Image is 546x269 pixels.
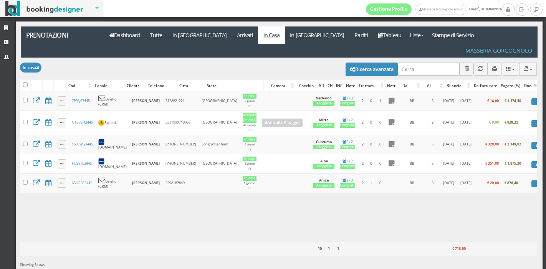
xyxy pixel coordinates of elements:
div: Arrivato (In casa) [243,113,256,123]
td: Expedia [96,111,129,135]
div: In casa [243,94,256,99]
td: [DATE] [439,173,458,193]
img: expedia-logo.png [98,120,104,126]
b: [PERSON_NAME] [132,98,160,103]
td: 5 [426,154,439,173]
td: [GEOGRAPHIC_DATA] [199,111,240,135]
div: Alloggiata [313,183,334,188]
b: € 328,00 [485,142,499,147]
div: CH [326,80,334,91]
a: Gestione Profilo [366,3,412,15]
div: INF [334,80,344,91]
div: Alloggiata [313,145,334,150]
b: Aloe [320,158,328,163]
td: [DATE] [458,111,474,135]
small: 4 giorni fa [245,142,255,151]
a: Masseria Gorgognolo Admin [415,4,467,15]
td: 3 [426,173,439,193]
div: In casa [243,137,256,142]
a: Partiti [349,26,373,44]
div: Completo [340,145,355,150]
div: Canale [93,80,125,91]
b: 1 [328,246,330,251]
b: € 838,32 [505,120,518,125]
td: 2 [358,91,367,111]
td: 5 [426,135,439,154]
td: [PHONE_NUMBER] [163,135,199,154]
a: Arrivati [232,26,258,44]
div: Completo [340,101,355,106]
div: Alloggiata [313,123,334,128]
td: Diretto (CRM) [96,173,129,193]
img: BookingDesigner.com [5,1,83,16]
div: Checkin [296,80,317,91]
td: Diretto (CRM) [96,91,129,111]
a: 169FWG3445 [72,142,93,147]
td: [DATE] [439,154,458,173]
td: 0 [367,135,376,154]
small: 3 giorni fa [245,162,255,170]
td: [DATE] [458,135,474,154]
td: 0 [376,154,385,173]
b: € 351,00 [485,161,499,166]
div: Stato [202,80,221,91]
b: [PERSON_NAME] [132,120,160,125]
b: € 1.875,20 [505,161,521,166]
div: Città [178,80,202,91]
div: Completo [340,164,355,169]
a: Tableau [373,26,407,44]
div: Cod. [67,80,93,91]
div: Dal [399,80,422,91]
small: 48 minuti fa [243,123,256,132]
div: € 713,00 [440,244,467,254]
td: Long Wittenham [199,135,240,154]
td: [DOMAIN_NAME] [96,154,129,173]
a: 3 / 3Completo [340,96,355,106]
a: 2 / 2Completo [340,139,355,150]
a: U1B72H3445 [72,120,93,125]
td: 0 [367,91,376,111]
b: € 14,00 [487,98,499,103]
td: BB [398,154,426,173]
b: Curcuma [316,139,332,144]
div: In casa [243,157,256,162]
td: 2 [358,135,367,154]
td: BB [398,111,426,135]
a: FUS81L3445 [72,161,92,166]
td: 2 [358,111,367,135]
b: Anice [319,178,329,183]
td: 1 [376,91,385,111]
td: BB [398,135,426,154]
td: 0 [367,154,376,173]
td: 5511999719068 [163,111,199,135]
a: In Casa [258,26,285,44]
td: 3128821221 [163,91,199,111]
div: Camera [270,80,296,91]
b: € 876,40 [505,180,518,185]
h4: Masseria Gorgognolo [465,47,532,54]
td: 0 [376,111,385,135]
small: 1 giorno fa [244,181,255,190]
div: Bilancio [445,80,472,91]
a: Annulla Alloggio [262,119,303,127]
td: [DATE] [458,173,474,193]
div: Alloggiata [313,164,334,169]
td: 0 [376,173,385,193]
a: Liste [406,26,427,44]
div: Cliente [125,80,146,91]
td: 2 [358,173,367,193]
a: 3 / 3Completo [340,178,355,188]
b: € 1.174,50 [505,98,521,103]
small: 2 giorni fa [245,99,255,108]
td: [DOMAIN_NAME] [96,135,129,154]
div: Notti [386,80,398,91]
div: In casa [243,176,256,181]
a: Tutte [145,26,167,44]
div: AD [317,80,326,91]
td: 3 [426,91,439,111]
div: Telefono [146,80,177,91]
span: lunedì, 01 settembre [366,3,502,15]
td: 0 [376,135,385,154]
a: 65UR5E3445 [72,180,92,185]
b: [PERSON_NAME] [132,161,160,166]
